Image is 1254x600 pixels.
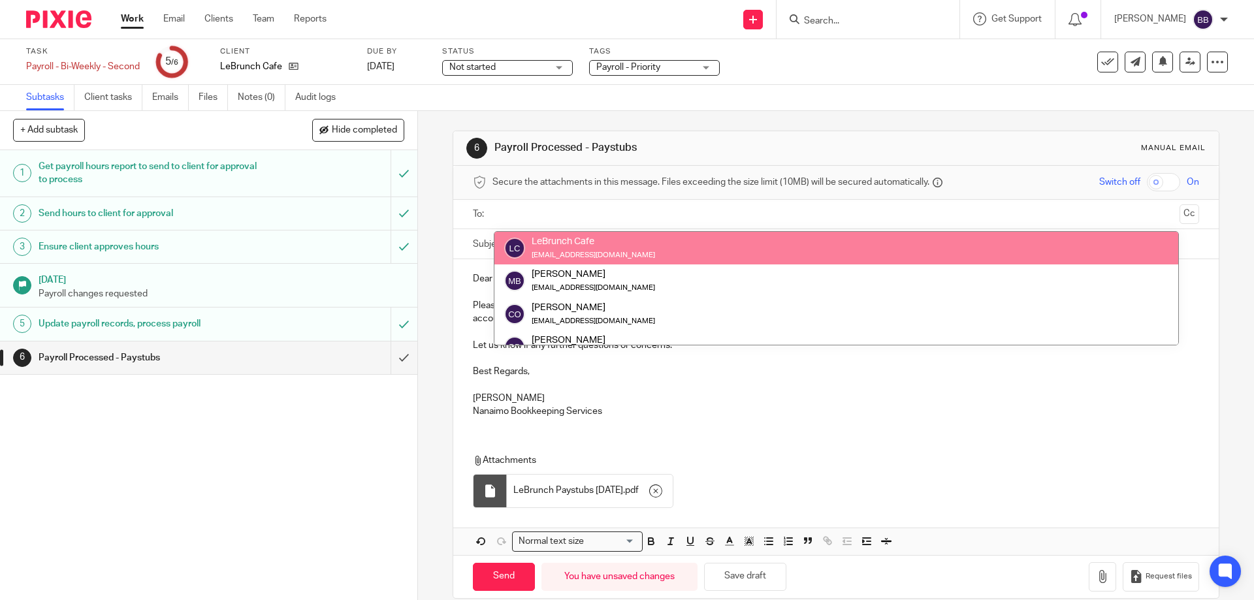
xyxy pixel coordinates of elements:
[504,336,525,357] img: svg%3E
[541,563,698,591] div: You have unsaved changes
[1180,204,1199,224] button: Cc
[473,392,1198,405] p: [PERSON_NAME]
[513,484,623,497] span: LeBrunch Paystubs [DATE]
[26,10,91,28] img: Pixie
[220,60,282,73] p: LeBrunch Cafe
[532,334,714,347] div: [PERSON_NAME]
[13,164,31,182] div: 1
[473,299,1198,326] p: Please see attached for the paystubs for the upcoming payroll, you will also receive a confirmati...
[1141,143,1206,153] div: Manual email
[171,59,178,66] small: /6
[220,46,351,57] label: Client
[312,119,404,141] button: Hide completed
[39,204,265,223] h1: Send hours to client for approval
[532,284,655,291] small: [EMAIL_ADDRESS][DOMAIN_NAME]
[507,475,673,507] div: .
[504,304,525,324] img: svg%3E
[204,12,233,25] a: Clients
[13,204,31,223] div: 2
[13,238,31,256] div: 3
[163,12,185,25] a: Email
[704,563,786,591] button: Save draft
[367,62,394,71] span: [DATE]
[492,176,929,189] span: Secure the attachments in this message. Files exceeding the size limit (10MB) will be secured aut...
[515,535,587,548] span: Normal text size
[466,138,487,159] div: 6
[1193,9,1214,30] img: svg%3E
[39,270,404,287] h1: [DATE]
[39,314,265,334] h1: Update payroll records, process payroll
[473,339,1198,352] p: Let us know if any further questions or concerns.
[473,208,487,221] label: To:
[26,46,140,57] label: Task
[588,535,635,548] input: Search for option
[473,563,535,591] input: Send
[199,85,228,110] a: Files
[504,270,525,291] img: svg%3E
[625,484,639,497] span: pdf
[991,14,1042,24] span: Get Support
[152,85,189,110] a: Emails
[165,54,178,69] div: 5
[532,300,655,313] div: [PERSON_NAME]
[39,287,404,300] p: Payroll changes requested
[13,315,31,333] div: 5
[532,235,655,248] div: LeBrunch Cafe
[473,405,1198,418] p: Nanaimo Bookkeeping Services
[1099,176,1140,189] span: Switch off
[294,12,327,25] a: Reports
[532,251,655,259] small: [EMAIL_ADDRESS][DOMAIN_NAME]
[473,365,1198,378] p: Best Regards,
[473,238,507,251] label: Subject:
[442,46,573,57] label: Status
[26,85,74,110] a: Subtasks
[39,237,265,257] h1: Ensure client approves hours
[13,119,85,141] button: + Add subtask
[1146,571,1192,582] span: Request files
[121,12,144,25] a: Work
[13,349,31,367] div: 6
[473,454,1174,467] p: Attachments
[238,85,285,110] a: Notes (0)
[26,60,140,73] div: Payroll - Bi-Weekly - Second
[596,63,660,72] span: Payroll - Priority
[367,46,426,57] label: Due by
[253,12,274,25] a: Team
[504,238,525,259] img: svg%3E
[1123,562,1198,592] button: Request files
[532,268,655,281] div: [PERSON_NAME]
[332,125,397,136] span: Hide completed
[532,317,655,324] small: [EMAIL_ADDRESS][DOMAIN_NAME]
[39,157,265,190] h1: Get payroll hours report to send to client for approval to process
[512,531,643,552] div: Search for option
[473,272,1198,285] p: Dear [PERSON_NAME],
[494,141,864,155] h1: Payroll Processed - Paystubs
[1187,176,1199,189] span: On
[39,348,265,368] h1: Payroll Processed - Paystubs
[449,63,496,72] span: Not started
[84,85,142,110] a: Client tasks
[803,16,920,27] input: Search
[1114,12,1186,25] p: [PERSON_NAME]
[589,46,720,57] label: Tags
[295,85,346,110] a: Audit logs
